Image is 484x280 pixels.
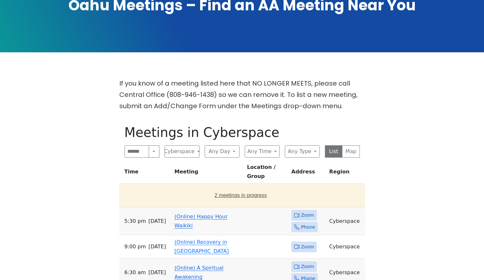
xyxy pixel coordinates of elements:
span: Zoom [301,243,314,251]
input: Search [124,145,149,158]
th: Address [289,163,327,184]
span: Zoom [301,211,314,219]
th: Meeting [172,163,244,184]
h1: Meetings in Cyberspace [124,125,360,140]
button: 2 meetings in progress [122,186,360,204]
span: 5:30 PM [124,217,146,226]
button: Any Type [285,145,320,158]
span: [DATE] [148,242,166,251]
span: Phone [301,223,315,231]
a: (Online) Happy Hour Waikiki [175,213,228,229]
button: Map [342,145,360,158]
button: Search [149,145,159,158]
td: Cyberspace [327,235,365,259]
th: Region [327,163,365,184]
span: 6:30 AM [124,268,146,277]
th: Location / Group [244,163,289,184]
button: List [325,145,343,158]
button: Cyberspace [165,145,199,158]
th: Time [119,163,172,184]
span: [DATE] [148,217,166,226]
td: Cyberspace [327,207,365,235]
a: (Online) A Spiritual Awakening [175,265,224,280]
a: (Online) Recovery in [GEOGRAPHIC_DATA] [175,239,229,254]
button: Any Day [205,145,240,158]
span: [DATE] [148,268,166,277]
p: If you know of a meeting listed here that NO LONGER MEETS, please call Central Office (808-946-14... [119,78,365,112]
span: 9:00 PM [124,242,146,251]
button: Any Time [245,145,280,158]
span: Zoom [301,263,314,271]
